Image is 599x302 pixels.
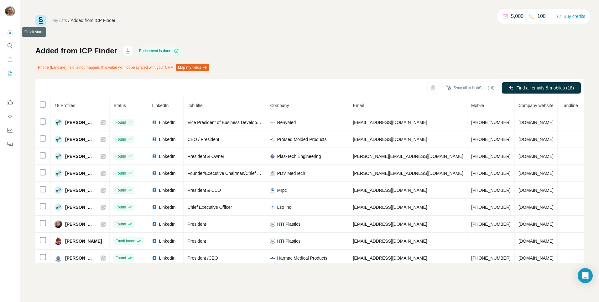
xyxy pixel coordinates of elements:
[113,103,126,108] span: Status
[187,154,224,159] span: President & Owner
[471,154,511,159] span: [PHONE_NUMBER]
[187,188,221,193] span: President & CEO
[518,239,554,244] span: [DOMAIN_NAME]
[537,13,546,20] p: 100
[187,103,202,108] span: Job title
[277,153,321,159] span: Plas-Tech Engineering
[159,136,175,143] span: LinkedIn
[137,47,181,55] div: Enrichment is done
[55,203,62,211] img: Avatar
[442,83,499,93] button: Sync all to HubSpot (18)
[55,237,62,245] img: Avatar
[152,171,157,176] img: LinkedIn logo
[471,120,511,125] span: [PHONE_NUMBER]
[518,171,554,176] span: [DOMAIN_NAME]
[353,256,427,261] span: [EMAIL_ADDRESS][DOMAIN_NAME]
[65,255,94,261] span: [PERSON_NAME]
[502,82,581,94] button: Find all emails & mobiles (18)
[277,136,326,143] span: ProMed Molded Products
[115,238,135,244] span: Email found
[187,171,273,176] span: Founder/Executive Chairman/Chief Inventor
[115,154,126,159] span: Found
[115,170,126,176] span: Found
[471,171,511,176] span: [PHONE_NUMBER]
[270,103,289,108] span: Company
[353,171,463,176] span: [PERSON_NAME][EMAIL_ADDRESS][DOMAIN_NAME]
[152,239,157,244] img: LinkedIn logo
[270,188,275,193] img: company-logo
[187,256,218,261] span: President /CEO
[270,137,275,142] img: company-logo
[68,17,70,24] li: /
[159,204,175,210] span: LinkedIn
[471,205,511,210] span: [PHONE_NUMBER]
[5,68,15,79] button: My lists
[52,18,67,23] a: My lists
[115,187,126,193] span: Found
[353,222,427,227] span: [EMAIL_ADDRESS][DOMAIN_NAME]
[277,187,287,193] span: Mrpc
[152,120,157,125] img: LinkedIn logo
[511,13,523,20] p: 5,000
[35,62,211,73] div: Phone (Landline) field is not mapped, this value will not be synced with your CRM
[353,137,427,142] span: [EMAIL_ADDRESS][DOMAIN_NAME]
[518,222,554,227] span: [DOMAIN_NAME]
[277,255,327,261] span: Harmac Medical Products
[35,46,117,56] h1: Added from ICP Finder
[516,85,574,91] span: Find all emails & mobiles (18)
[5,111,15,122] button: Use Surfe API
[5,138,15,150] button: Feedback
[176,64,209,71] button: Map my fields
[159,221,175,227] span: LinkedIn
[353,239,427,244] span: [EMAIL_ADDRESS][DOMAIN_NAME]
[5,54,15,65] button: Enrich CSV
[518,103,553,108] span: Company website
[55,119,62,126] img: Avatar
[270,154,275,159] img: company-logo
[65,238,102,244] span: [PERSON_NAME]
[5,6,15,16] img: Avatar
[152,103,169,108] span: LinkedIn
[518,120,554,125] span: [DOMAIN_NAME]
[152,222,157,227] img: LinkedIn logo
[518,256,554,261] span: [DOMAIN_NAME]
[115,137,126,142] span: Found
[35,15,46,26] img: Surfe Logo
[65,170,94,176] span: [PERSON_NAME]
[65,221,94,227] span: [PERSON_NAME]
[71,17,116,24] div: Added from ICP Finder
[270,120,275,125] img: company-logo
[471,137,511,142] span: [PHONE_NUMBER]
[353,120,427,125] span: [EMAIL_ADDRESS][DOMAIN_NAME]
[353,103,364,108] span: Email
[5,40,15,51] button: Search
[152,154,157,159] img: LinkedIn logo
[518,137,554,142] span: [DOMAIN_NAME]
[518,205,554,210] span: [DOMAIN_NAME]
[5,26,15,38] button: Quick start
[152,205,157,210] img: LinkedIn logo
[115,204,126,210] span: Found
[518,188,554,193] span: [DOMAIN_NAME]
[471,103,484,108] span: Mobile
[65,136,94,143] span: [PERSON_NAME]
[277,238,300,244] span: HTI Plastics
[159,238,175,244] span: LinkedIn
[353,188,427,193] span: [EMAIL_ADDRESS][DOMAIN_NAME]
[277,221,300,227] span: HTI Plastics
[65,153,94,159] span: [PERSON_NAME]
[55,103,75,108] span: 18 Profiles
[115,255,126,261] span: Found
[561,103,578,108] span: Landline
[152,188,157,193] img: LinkedIn logo
[65,204,94,210] span: [PERSON_NAME]
[277,170,305,176] span: PDV MedTech
[353,205,427,210] span: [EMAIL_ADDRESS][DOMAIN_NAME]
[187,120,267,125] span: Vice President of Business Development
[270,239,275,244] img: company-logo
[65,187,94,193] span: [PERSON_NAME]
[270,256,275,261] img: company-logo
[55,170,62,177] img: Avatar
[115,221,126,227] span: Found
[159,170,175,176] span: LinkedIn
